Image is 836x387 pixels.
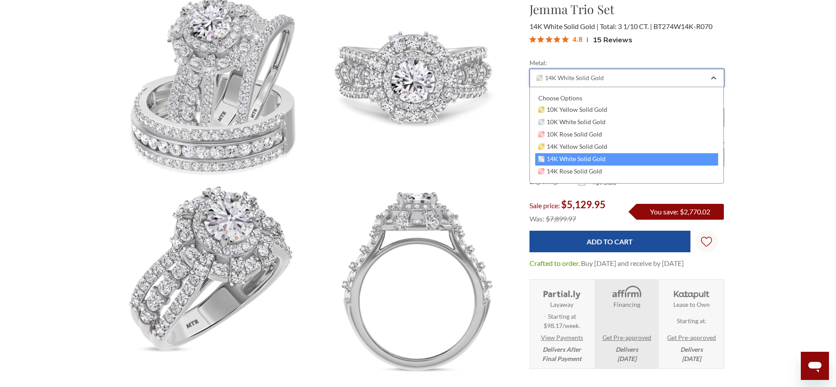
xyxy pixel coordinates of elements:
[538,106,608,113] span: 10K Yellow Solid Gold
[314,184,515,385] img: Photo of Jemma 3 1/10 ct tw. Round Solitaire Trio Set 14K White Gold [BT274WE-R070]
[667,333,716,342] a: Get Pre-approved
[538,131,602,138] span: 10K Rose Solid Gold
[680,345,703,363] em: Delivers
[671,285,712,300] img: Katapult
[535,92,719,104] div: Choose Options
[537,74,604,81] span: 14K White Solid Gold
[544,312,580,330] span: Starting at $98.17/week.
[529,22,599,30] span: 14K White Solid Gold
[541,285,582,300] img: Layaway
[542,345,581,363] em: Delivers After Final Payment
[606,285,647,300] img: Affirm
[677,316,706,325] span: Starting at .
[701,209,712,275] svg: Wish Lists
[529,58,724,67] label: Metal:
[660,280,723,369] li: Katapult
[682,355,701,362] span: [DATE]
[529,214,544,223] span: Was:
[581,258,684,269] dd: Buy [DATE] and receive by [DATE]
[529,33,632,46] button: Rated 4.8 out of 5 stars from 15 reviews. Jump to reviews.
[541,333,583,342] a: View Payments
[593,33,632,46] span: 15 Reviews
[550,300,573,309] strong: Layaway
[561,199,606,210] span: $5,129.95
[613,300,640,309] strong: Financing
[538,168,602,175] span: 14K Rose Solid Gold
[529,258,580,269] dt: Crafted to order.
[595,280,658,369] li: Affirm
[529,69,724,87] div: Combobox
[538,118,606,125] span: 10K White Solid Gold
[600,22,652,30] span: Total: 3 1/10 CT.
[602,333,651,342] a: Get Pre-approved
[546,214,576,223] span: $7,899.97
[113,184,314,385] img: Photo of Jemma 3 1/10 ct tw. Round Solitaire Trio Set 14K White Gold [BT274WE-R070]
[572,33,583,44] span: 4.8
[538,143,608,150] span: 14K Yellow Solid Gold
[529,201,560,210] span: Sale price:
[616,345,638,363] em: Delivers
[529,231,690,252] input: Add to Cart
[538,155,606,162] span: 14K White Solid Gold
[617,355,636,362] span: [DATE]
[673,300,710,309] strong: Lease to Own
[696,231,718,253] a: Wish Lists
[653,22,712,30] span: BT274W14K-R070
[530,280,594,369] li: Layaway
[650,207,710,216] span: You save: $2,770.02
[801,352,829,380] iframe: Button to launch messaging window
